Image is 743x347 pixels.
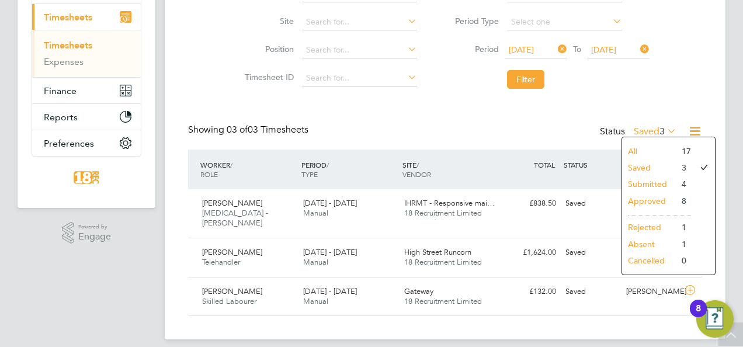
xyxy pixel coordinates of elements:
[303,286,357,296] span: [DATE] - [DATE]
[696,308,701,324] div: 8
[561,282,622,301] div: Saved
[676,193,691,209] li: 8
[404,198,495,208] span: IHRMT - Responsive mai…
[416,160,419,169] span: /
[676,176,691,192] li: 4
[303,247,357,257] span: [DATE] - [DATE]
[301,169,318,179] span: TYPE
[241,72,294,82] label: Timesheet ID
[400,154,501,185] div: SITE
[200,169,218,179] span: ROLE
[302,42,417,58] input: Search for...
[622,252,676,269] li: Cancelled
[676,143,691,159] li: 17
[622,236,676,252] li: Absent
[230,160,232,169] span: /
[44,85,77,96] span: Finance
[303,198,357,208] span: [DATE] - [DATE]
[500,243,561,262] div: £1,624.00
[303,296,328,306] span: Manual
[591,44,616,55] span: [DATE]
[44,112,78,123] span: Reports
[44,138,94,149] span: Preferences
[696,300,734,338] button: Open Resource Center, 8 new notifications
[500,194,561,213] div: £838.50
[302,14,417,30] input: Search for...
[507,70,544,89] button: Filter
[298,154,400,185] div: PERIOD
[303,257,328,267] span: Manual
[561,194,622,213] div: Saved
[509,44,534,55] span: [DATE]
[446,44,499,54] label: Period
[622,219,676,235] li: Rejected
[32,30,141,77] div: Timesheets
[659,126,665,137] span: 3
[404,257,482,267] span: 18 Recruitment Limited
[500,282,561,301] div: £132.00
[32,78,141,103] button: Finance
[32,130,141,156] button: Preferences
[44,56,84,67] a: Expenses
[202,296,256,306] span: Skilled Labourer
[570,41,585,57] span: To
[78,232,111,242] span: Engage
[676,219,691,235] li: 1
[302,70,417,86] input: Search for...
[622,143,676,159] li: All
[622,159,676,176] li: Saved
[32,4,141,30] button: Timesheets
[202,257,240,267] span: Telehandler
[202,198,262,208] span: [PERSON_NAME]
[634,126,676,137] label: Saved
[202,208,268,228] span: [MEDICAL_DATA] - [PERSON_NAME]
[303,208,328,218] span: Manual
[197,154,298,185] div: WORKER
[404,286,433,296] span: Gateway
[600,124,679,140] div: Status
[676,159,691,176] li: 3
[32,104,141,130] button: Reports
[62,222,112,244] a: Powered byEngage
[446,16,499,26] label: Period Type
[622,176,676,192] li: Submitted
[676,236,691,252] li: 1
[241,16,294,26] label: Site
[227,124,248,136] span: 03 of
[227,124,308,136] span: 03 Timesheets
[534,160,555,169] span: TOTAL
[44,40,92,51] a: Timesheets
[402,169,431,179] span: VENDOR
[202,247,262,257] span: [PERSON_NAME]
[188,124,311,136] div: Showing
[507,14,622,30] input: Select one
[32,168,141,187] a: Go to home page
[404,208,482,218] span: 18 Recruitment Limited
[622,193,676,209] li: Approved
[676,252,691,269] li: 0
[561,243,622,262] div: Saved
[78,222,111,232] span: Powered by
[327,160,329,169] span: /
[404,247,471,257] span: High Street Runcorn
[622,282,682,301] div: [PERSON_NAME]
[561,154,622,175] div: STATUS
[404,296,482,306] span: 18 Recruitment Limited
[202,286,262,296] span: [PERSON_NAME]
[241,44,294,54] label: Position
[44,12,92,23] span: Timesheets
[71,168,102,187] img: 18rec-logo-retina.png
